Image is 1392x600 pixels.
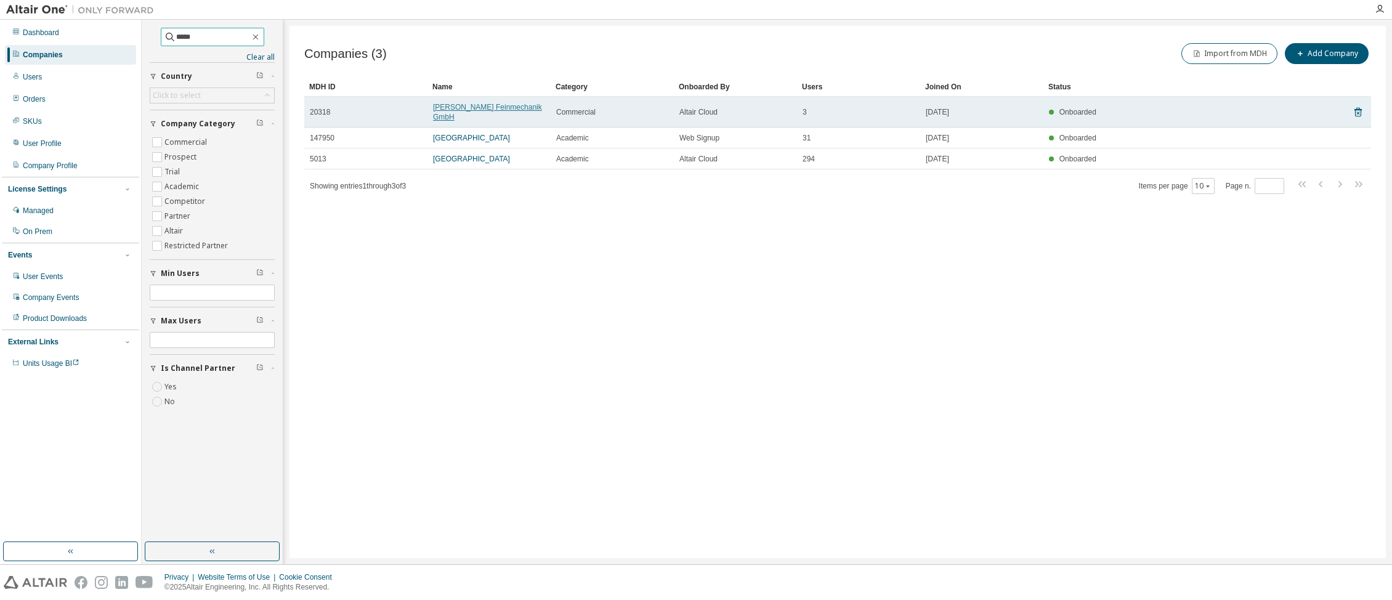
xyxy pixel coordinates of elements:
div: Click to select [150,88,274,103]
label: Trial [164,164,182,179]
span: Company Category [161,119,235,129]
span: Clear filter [256,269,264,278]
button: 10 [1195,181,1212,191]
div: User Events [23,272,63,282]
div: MDH ID [309,77,423,97]
span: [DATE] [926,133,949,143]
div: Dashboard [23,28,59,38]
label: Yes [164,379,179,394]
span: Country [161,71,192,81]
span: Showing entries 1 through 3 of 3 [310,182,406,190]
a: [GEOGRAPHIC_DATA] [433,134,510,142]
span: Clear filter [256,119,264,129]
span: Clear filter [256,71,264,81]
span: Items per page [1139,178,1215,194]
span: [DATE] [926,154,949,164]
div: Joined On [925,77,1038,97]
span: Page n. [1226,178,1284,194]
img: altair_logo.svg [4,576,67,589]
span: Altair Cloud [679,154,718,164]
div: Privacy [164,572,198,582]
span: Academic [556,133,589,143]
span: Clear filter [256,316,264,326]
div: Companies [23,50,63,60]
span: Onboarded [1059,155,1096,163]
label: Restricted Partner [164,238,230,253]
span: Max Users [161,316,201,326]
span: 20318 [310,107,330,117]
div: Status [1048,77,1297,97]
div: Website Terms of Use [198,572,279,582]
div: Product Downloads [23,314,87,323]
div: User Profile [23,139,62,148]
div: Managed [23,206,54,216]
span: 294 [803,154,815,164]
div: Company Profile [23,161,78,171]
div: Click to select [153,91,201,100]
div: On Prem [23,227,52,237]
div: License Settings [8,184,67,194]
span: Altair Cloud [679,107,718,117]
span: Clear filter [256,363,264,373]
label: Academic [164,179,201,194]
button: Import from MDH [1181,43,1277,64]
img: Altair One [6,4,160,16]
a: Clear all [150,52,275,62]
div: Company Events [23,293,79,302]
span: Commercial [556,107,596,117]
button: Country [150,63,275,90]
a: [GEOGRAPHIC_DATA] [433,155,510,163]
img: linkedin.svg [115,576,128,589]
div: SKUs [23,116,42,126]
div: Name [432,77,546,97]
button: Min Users [150,260,275,287]
label: No [164,394,177,409]
button: Max Users [150,307,275,334]
span: Units Usage BI [23,359,79,368]
div: Onboarded By [679,77,792,97]
label: Prospect [164,150,199,164]
div: Events [8,250,32,260]
img: facebook.svg [75,576,87,589]
label: Competitor [164,194,208,209]
a: [PERSON_NAME] Feinmechanik GmbH [433,103,542,121]
div: Orders [23,94,46,104]
span: Web Signup [679,133,719,143]
img: instagram.svg [95,576,108,589]
span: 3 [803,107,807,117]
span: 31 [803,133,811,143]
span: [DATE] [926,107,949,117]
img: youtube.svg [136,576,153,589]
p: © 2025 Altair Engineering, Inc. All Rights Reserved. [164,582,339,593]
span: 147950 [310,133,334,143]
span: Onboarded [1059,108,1096,116]
div: Cookie Consent [279,572,339,582]
span: Companies (3) [304,47,387,61]
div: Category [556,77,669,97]
button: Company Category [150,110,275,137]
span: Academic [556,154,589,164]
label: Partner [164,209,193,224]
div: Users [23,72,42,82]
button: Is Channel Partner [150,355,275,382]
label: Altair [164,224,185,238]
span: Onboarded [1059,134,1096,142]
div: Users [802,77,915,97]
div: External Links [8,337,59,347]
span: Min Users [161,269,200,278]
button: Add Company [1285,43,1369,64]
span: 5013 [310,154,326,164]
span: Is Channel Partner [161,363,235,373]
label: Commercial [164,135,209,150]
